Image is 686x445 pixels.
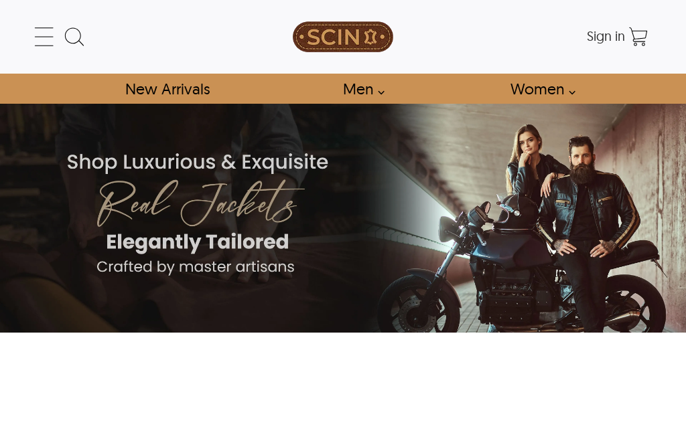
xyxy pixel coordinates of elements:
[293,7,393,67] img: SCIN
[110,74,224,104] a: Shop New Arrivals
[240,7,445,67] a: SCIN
[587,32,625,43] a: Sign in
[495,74,583,104] a: Shop Women Leather Jackets
[625,23,652,50] a: Shopping Cart
[587,27,625,44] span: Sign in
[328,74,392,104] a: shop men's leather jackets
